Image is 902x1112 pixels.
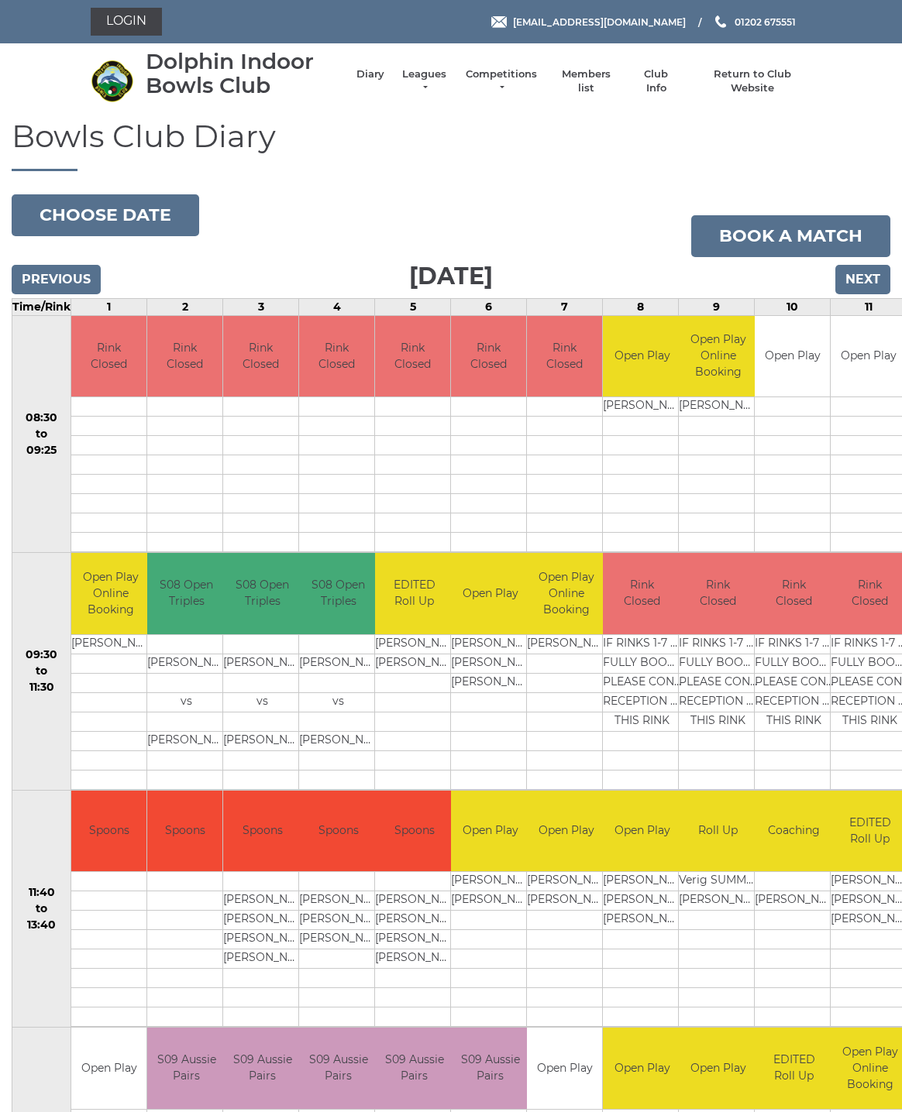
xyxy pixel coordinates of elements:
[755,791,833,872] td: Coaching
[679,553,757,634] td: Rink Closed
[375,949,453,969] td: [PERSON_NAME]
[147,553,225,634] td: S08 Open Triples
[71,316,146,397] td: Rink Closed
[491,15,686,29] a: Email [EMAIL_ADDRESS][DOMAIN_NAME]
[147,298,223,315] td: 2
[375,1028,453,1109] td: S09 Aussie Pairs
[603,891,681,911] td: [PERSON_NAME]
[451,298,527,315] td: 6
[299,316,374,397] td: Rink Closed
[527,891,605,911] td: [PERSON_NAME]
[527,634,605,654] td: [PERSON_NAME]
[691,215,890,257] a: Book a match
[603,791,681,872] td: Open Play
[71,791,146,872] td: Spoons
[603,872,681,891] td: [PERSON_NAME]
[12,298,71,315] td: Time/Rink
[679,891,757,911] td: [PERSON_NAME]
[679,654,757,673] td: FULLY BOOKED
[12,315,71,553] td: 08:30 to 09:25
[679,692,757,712] td: RECEPTION TO BOOK
[71,298,147,315] td: 1
[513,15,686,27] span: [EMAIL_ADDRESS][DOMAIN_NAME]
[755,553,833,634] td: Rink Closed
[12,790,71,1028] td: 11:40 to 13:40
[223,731,301,750] td: [PERSON_NAME]
[223,553,301,634] td: S08 Open Triples
[91,60,133,102] img: Dolphin Indoor Bowls Club
[12,265,101,294] input: Previous
[299,911,377,930] td: [PERSON_NAME]
[451,1028,529,1109] td: S09 Aussie Pairs
[634,67,679,95] a: Club Info
[223,1028,301,1109] td: S09 Aussie Pairs
[147,731,225,750] td: [PERSON_NAME]
[223,316,298,397] td: Rink Closed
[715,15,726,28] img: Phone us
[223,791,301,872] td: Spoons
[375,891,453,911] td: [PERSON_NAME]
[603,1028,681,1109] td: Open Play
[694,67,811,95] a: Return to Club Website
[603,692,681,712] td: RECEPTION TO BOOK
[299,692,377,712] td: vs
[356,67,384,81] a: Diary
[527,872,605,891] td: [PERSON_NAME]
[603,634,681,654] td: IF RINKS 1-7 ARE
[527,1028,602,1109] td: Open Play
[527,553,605,634] td: Open Play Online Booking
[451,673,529,692] td: [PERSON_NAME]
[375,634,453,654] td: [PERSON_NAME]
[679,791,757,872] td: Roll Up
[679,712,757,731] td: THIS RINK
[451,654,529,673] td: [PERSON_NAME]
[147,316,222,397] td: Rink Closed
[679,872,757,891] td: Verig SUMMERFIELD
[755,891,833,911] td: [PERSON_NAME] x 2 (G)
[603,298,679,315] td: 8
[299,791,377,872] td: Spoons
[71,634,150,654] td: [PERSON_NAME]
[299,298,375,315] td: 4
[603,712,681,731] td: THIS RINK
[451,634,529,654] td: [PERSON_NAME]
[223,930,301,949] td: [PERSON_NAME]
[299,553,377,634] td: S08 Open Triples
[299,891,377,911] td: [PERSON_NAME]
[223,949,301,969] td: [PERSON_NAME]
[12,553,71,791] td: 09:30 to 11:30
[835,265,890,294] input: Next
[679,634,757,654] td: IF RINKS 1-7 ARE
[603,397,681,417] td: [PERSON_NAME]
[299,654,377,673] td: [PERSON_NAME]
[735,15,796,27] span: 01202 675551
[713,15,796,29] a: Phone us 01202 675551
[755,692,833,712] td: RECEPTION TO BOOK
[299,1028,377,1109] td: S09 Aussie Pairs
[223,891,301,911] td: [PERSON_NAME]
[603,673,681,692] td: PLEASE CONTACT
[755,298,831,315] td: 10
[679,298,755,315] td: 9
[527,298,603,315] td: 7
[400,67,449,95] a: Leagues
[147,791,222,872] td: Spoons
[146,50,341,98] div: Dolphin Indoor Bowls Club
[299,930,377,949] td: [PERSON_NAME]
[755,1028,833,1109] td: EDITED Roll Up
[375,553,453,634] td: EDITED Roll Up
[527,791,605,872] td: Open Play
[223,692,301,712] td: vs
[451,891,529,911] td: [PERSON_NAME]
[603,654,681,673] td: FULLY BOOKED
[464,67,539,95] a: Competitions
[527,316,602,397] td: Rink Closed
[375,316,450,397] td: Rink Closed
[755,673,833,692] td: PLEASE CONTACT
[375,298,451,315] td: 5
[451,791,529,872] td: Open Play
[755,654,833,673] td: FULLY BOOKED
[755,316,830,397] td: Open Play
[451,316,526,397] td: Rink Closed
[679,397,757,417] td: [PERSON_NAME]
